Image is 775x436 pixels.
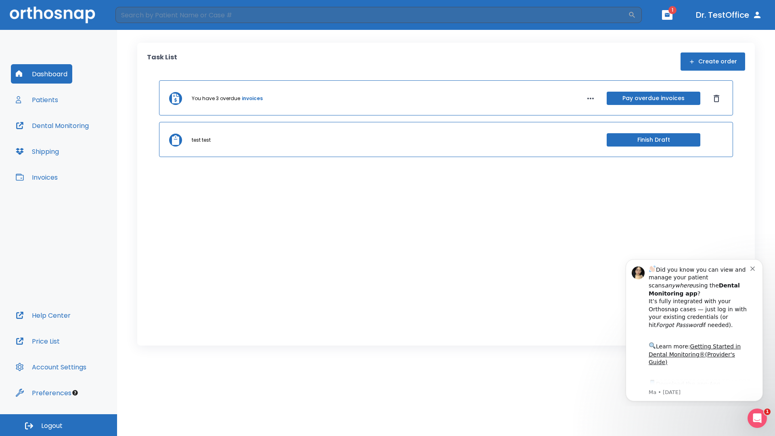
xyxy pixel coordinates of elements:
[11,331,65,351] button: Price List
[11,383,76,402] button: Preferences
[115,7,628,23] input: Search by Patient Name or Case #
[11,116,94,135] button: Dental Monitoring
[10,6,95,23] img: Orthosnap
[11,64,72,84] button: Dashboard
[668,6,677,14] span: 1
[607,133,700,147] button: Finish Draft
[71,389,79,396] div: Tooltip anchor
[35,137,137,144] p: Message from Ma, sent 5w ago
[147,52,177,71] p: Task List
[710,92,723,105] button: Dismiss
[242,95,263,102] a: invoices
[681,52,745,71] button: Create order
[11,357,91,377] button: Account Settings
[11,168,63,187] button: Invoices
[137,13,143,19] button: Dismiss notification
[41,421,63,430] span: Logout
[192,136,211,144] p: test test
[11,306,75,325] button: Help Center
[11,90,63,109] button: Patients
[11,142,64,161] button: Shipping
[614,252,775,406] iframe: Intercom notifications message
[35,129,107,143] a: App Store
[693,8,765,22] button: Dr. TestOffice
[607,92,700,105] button: Pay overdue invoices
[35,127,137,168] div: Download the app: | ​ Let us know if you need help getting started!
[748,409,767,428] iframe: Intercom live chat
[764,409,771,415] span: 1
[192,95,240,102] p: You have 3 overdue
